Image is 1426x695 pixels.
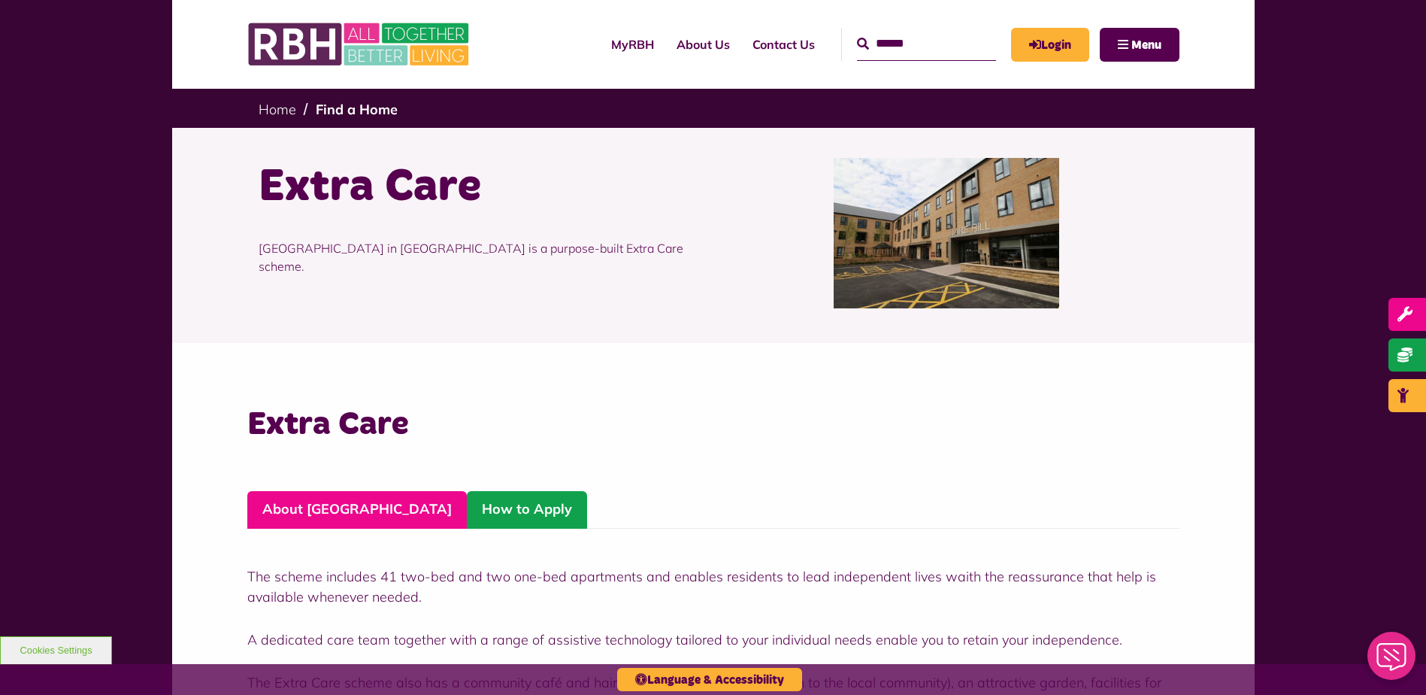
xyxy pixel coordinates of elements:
button: Language & Accessibility [617,668,802,691]
a: MyRBH [600,24,665,65]
h3: Extra Care [247,403,1179,446]
p: [GEOGRAPHIC_DATA] in [GEOGRAPHIC_DATA] is a purpose-built Extra Care scheme. [259,217,702,298]
p: A dedicated care team together with a range of assistive technology tailored to your individual n... [247,630,1179,650]
a: How to Apply [467,491,587,529]
a: Find a Home [316,101,398,118]
h1: Extra Care [259,158,702,217]
a: Contact Us [741,24,826,65]
a: MyRBH [1011,28,1089,62]
input: Search [857,28,996,60]
a: Home [259,101,296,118]
iframe: Netcall Web Assistant for live chat [1358,627,1426,695]
img: RBH [247,15,473,74]
span: Menu [1131,39,1161,51]
p: The scheme includes 41 two-bed and two one-bed apartments and enables residents to lead independe... [247,566,1179,607]
img: Hare Hill 108 [834,158,1059,308]
button: Navigation [1100,28,1179,62]
a: About Us [665,24,741,65]
a: About [GEOGRAPHIC_DATA] [247,491,467,529]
